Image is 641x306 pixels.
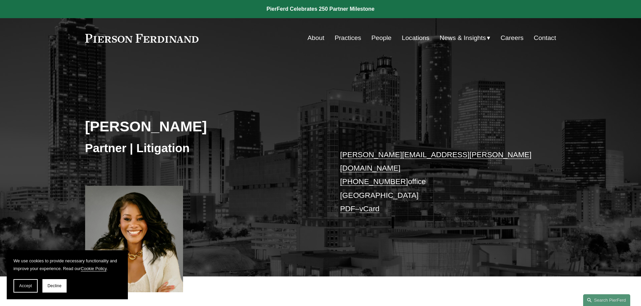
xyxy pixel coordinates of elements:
button: Accept [13,279,38,293]
span: News & Insights [440,32,486,44]
h3: Partner | Litigation [85,141,321,156]
p: We use cookies to provide necessary functionality and improve your experience. Read our . [13,257,121,272]
a: [PERSON_NAME][EMAIL_ADDRESS][PERSON_NAME][DOMAIN_NAME] [340,150,532,172]
a: People [371,32,392,44]
section: Cookie banner [7,250,128,299]
span: Accept [19,283,32,288]
a: PDF [340,205,355,213]
a: [PHONE_NUMBER] [340,177,408,186]
a: Cookie Policy [81,266,107,271]
a: Practices [334,32,361,44]
button: Decline [42,279,67,293]
a: About [308,32,324,44]
p: office [GEOGRAPHIC_DATA] – [340,148,536,216]
a: vCard [359,205,380,213]
a: Contact [534,32,556,44]
a: folder dropdown [440,32,491,44]
a: Search this site [583,294,630,306]
a: Careers [501,32,524,44]
h2: [PERSON_NAME] [85,118,321,135]
span: Decline [47,283,62,288]
a: Locations [402,32,429,44]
